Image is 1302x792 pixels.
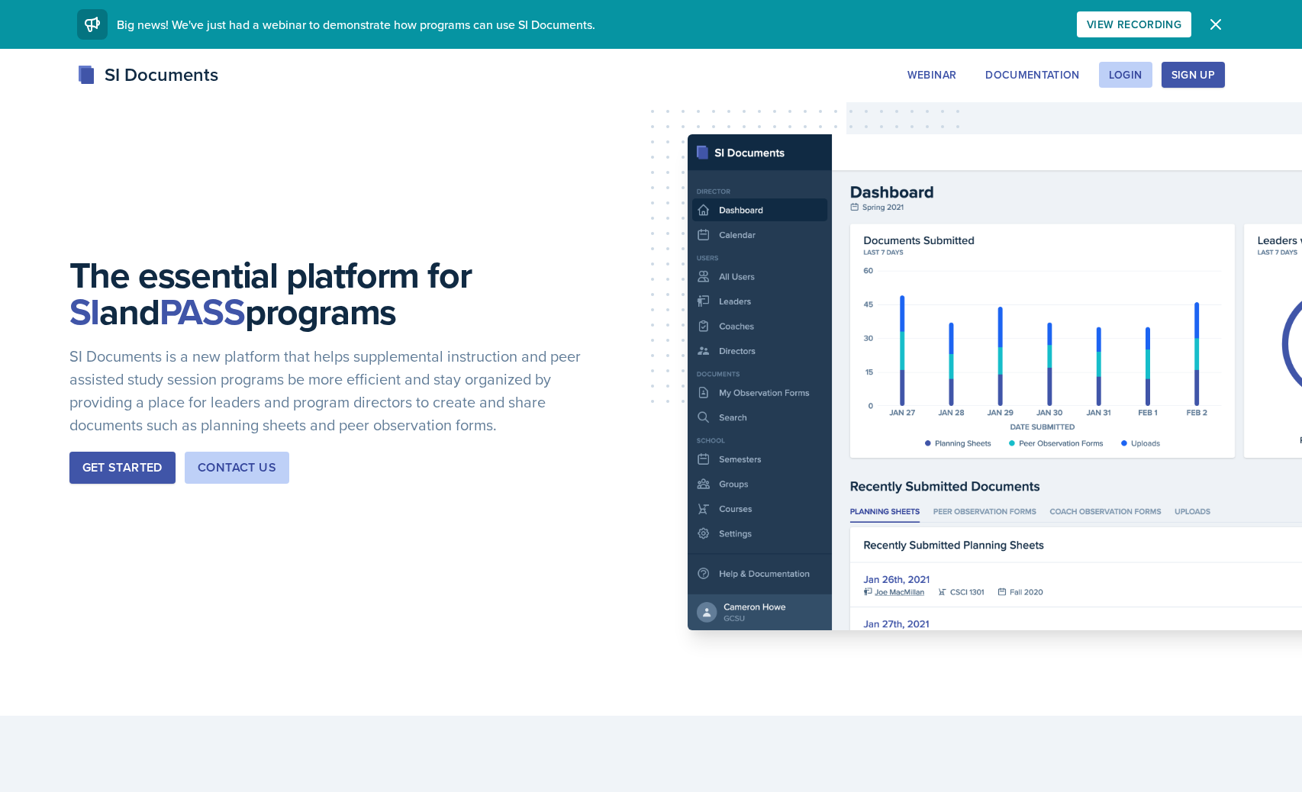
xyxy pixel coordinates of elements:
div: Sign Up [1171,69,1215,81]
button: Login [1099,62,1152,88]
button: Get Started [69,452,176,484]
button: Sign Up [1162,62,1225,88]
div: View Recording [1087,18,1181,31]
div: SI Documents [77,61,218,89]
div: Contact Us [198,459,276,477]
button: Contact Us [185,452,289,484]
div: Get Started [82,459,163,477]
button: Documentation [975,62,1090,88]
div: Documentation [985,69,1080,81]
button: View Recording [1077,11,1191,37]
button: Webinar [898,62,966,88]
div: Login [1109,69,1142,81]
span: Big news! We've just had a webinar to demonstrate how programs can use SI Documents. [117,16,595,33]
div: Webinar [907,69,956,81]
